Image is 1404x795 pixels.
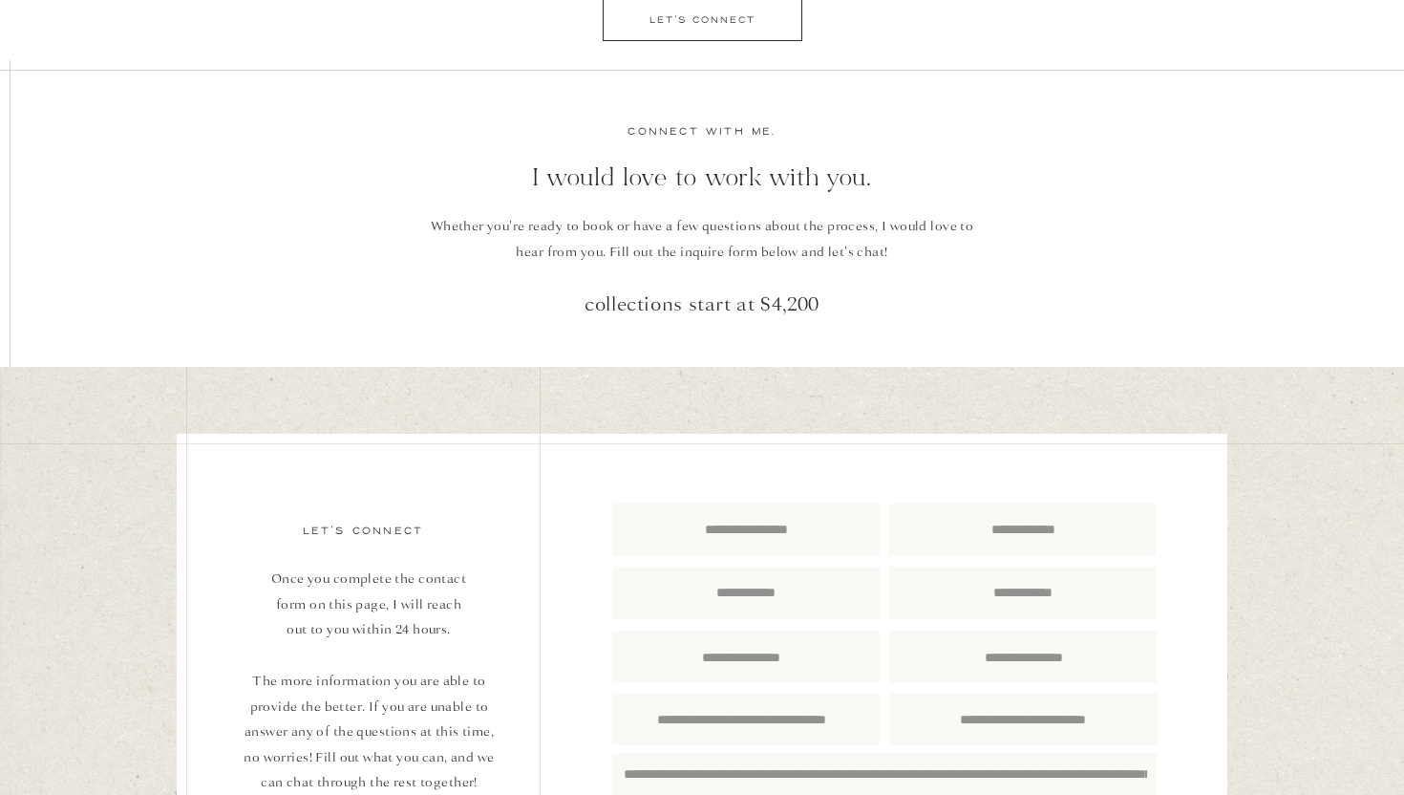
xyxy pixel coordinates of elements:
[253,523,473,541] p: let's connect
[415,161,989,195] p: I would love to work with you.
[415,286,989,319] p: collections start at $4,200
[630,12,774,28] a: let's connect
[415,123,989,141] p: Connect with me.
[270,567,467,667] p: Once you complete the contact form on this page, I will reach out to you within 24 hours.
[415,214,989,270] p: Whether you're ready to book or have a few questions about the process, I would love to hear from...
